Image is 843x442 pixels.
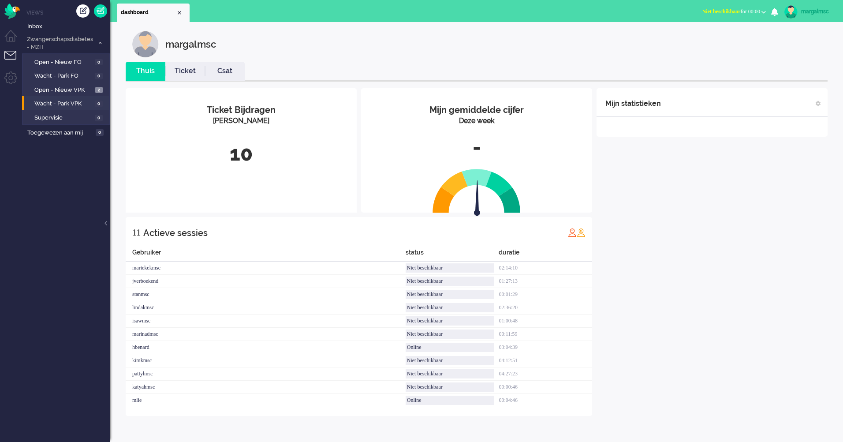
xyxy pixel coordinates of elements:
div: Niet beschikbaar [406,303,495,312]
div: 11 [132,224,141,241]
div: [PERSON_NAME] [132,116,350,126]
div: 04:12:51 [499,354,592,367]
div: 01:27:13 [499,275,592,288]
div: Niet beschikbaar [406,277,495,286]
div: stanmsc [126,288,406,301]
a: Toegewezen aan mij 0 [26,127,110,137]
span: 0 [95,59,103,66]
div: lindakmsc [126,301,406,315]
div: Creëer ticket [76,4,90,18]
div: Niet beschikbaar [406,356,495,365]
span: dashboard [121,9,176,16]
span: Toegewezen aan mij [27,129,93,137]
div: pattylmsc [126,367,406,381]
div: Niet beschikbaar [406,316,495,326]
div: katyahmsc [126,381,406,394]
img: flow_omnibird.svg [4,4,20,19]
div: 01:00:48 [499,315,592,328]
div: marinadmsc [126,328,406,341]
li: Csat [205,62,245,81]
div: hbenard [126,341,406,354]
li: Admin menu [4,71,24,91]
div: Online [406,396,495,405]
a: Open - Nieuw FO 0 [26,57,109,67]
div: Niet beschikbaar [406,290,495,299]
img: semi_circle.svg [433,169,521,213]
img: avatar [784,5,798,19]
li: Dashboard menu [4,30,24,50]
span: 0 [95,73,103,79]
span: 2 [95,87,103,94]
span: Supervisie [34,114,93,122]
div: margalmsc [801,7,834,16]
span: Inbox [27,22,110,31]
div: Close tab [176,9,183,16]
div: 00:01:29 [499,288,592,301]
div: duratie [499,248,592,262]
li: Niet beschikbaarfor 00:00 [697,3,771,22]
div: Niet beschikbaar [406,263,495,273]
span: Zwangerschapsdiabetes - MZH [26,35,94,52]
div: 00:00:46 [499,381,592,394]
div: kimkmsc [126,354,406,367]
div: Mijn gemiddelde cijfer [368,104,586,116]
div: 00:11:59 [499,328,592,341]
div: - [368,133,586,162]
a: Thuis [126,66,165,76]
div: margalmsc [165,31,216,57]
a: Wacht - Park VPK 0 [26,98,109,108]
img: customer.svg [132,31,159,57]
div: 03:04:39 [499,341,592,354]
div: 00:04:46 [499,394,592,407]
img: arrow.svg [458,180,496,218]
div: Niet beschikbaar [406,382,495,392]
div: status [406,248,499,262]
span: 0 [95,115,103,121]
span: Open - Nieuw FO [34,58,93,67]
a: Wacht - Park FO 0 [26,71,109,80]
div: jverboekend [126,275,406,288]
span: 0 [95,101,103,107]
span: Wacht - Park FO [34,72,93,80]
div: Niet beschikbaar [406,330,495,339]
img: profile_red.svg [568,228,577,237]
div: mariekekmsc [126,262,406,275]
img: profile_orange.svg [577,228,586,237]
div: isawmsc [126,315,406,328]
span: Niet beschikbaar [702,8,741,15]
a: Supervisie 0 [26,112,109,122]
span: 0 [96,129,104,136]
span: Wacht - Park VPK [34,100,93,108]
li: Dashboard [117,4,190,22]
li: Ticket [165,62,205,81]
span: for 00:00 [702,8,760,15]
span: Open - Nieuw VPK [34,86,93,94]
div: mlie [126,394,406,407]
a: Csat [205,66,245,76]
li: Views [26,9,110,16]
a: Inbox [26,21,110,31]
a: Omnidesk [4,6,20,12]
li: Thuis [126,62,165,81]
a: margalmsc [783,5,834,19]
div: 02:14:10 [499,262,592,275]
div: 10 [132,139,350,169]
div: Deze week [368,116,586,126]
div: Ticket Bijdragen [132,104,350,116]
button: Niet beschikbaarfor 00:00 [697,5,771,18]
li: Tickets menu [4,51,24,71]
div: Gebruiker [126,248,406,262]
div: 04:27:23 [499,367,592,381]
div: 02:36:20 [499,301,592,315]
div: Online [406,343,495,352]
a: Quick Ticket [94,4,107,18]
div: Actieve sessies [143,224,208,242]
div: Mijn statistieken [605,95,661,112]
div: Niet beschikbaar [406,369,495,378]
a: Open - Nieuw VPK 2 [26,85,109,94]
a: Ticket [165,66,205,76]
